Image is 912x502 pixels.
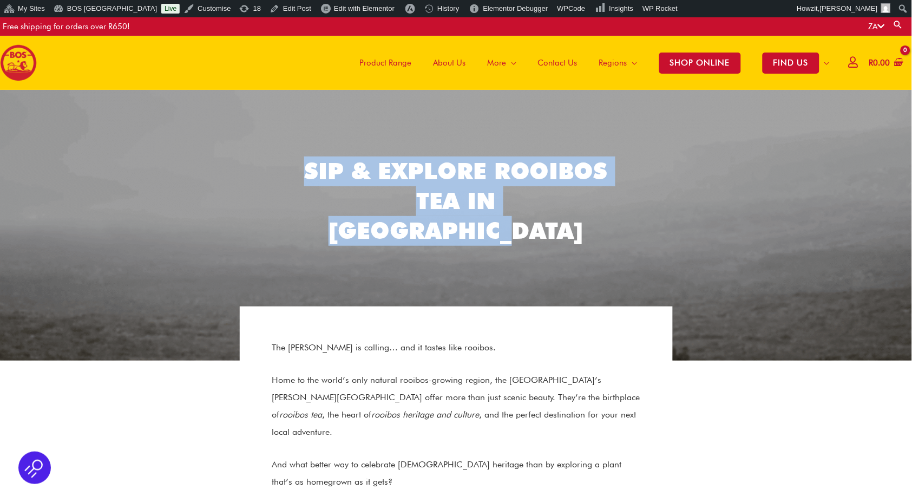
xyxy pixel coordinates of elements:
[588,36,648,90] a: Regions
[869,22,885,31] a: ZA
[433,47,465,79] span: About Us
[763,53,819,74] span: FIND US
[422,36,476,90] a: About Us
[893,19,904,30] a: Search button
[272,339,640,356] p: The [PERSON_NAME] is calling… and it tastes like rooibos.
[820,4,878,12] span: [PERSON_NAME]
[476,36,527,90] a: More
[359,47,411,79] span: Product Range
[599,47,627,79] span: Regions
[869,58,874,68] span: R
[487,47,506,79] span: More
[538,47,578,79] span: Contact Us
[299,157,613,245] h2: Sip & Explore Rooibos Tea in [GEOGRAPHIC_DATA]
[867,51,904,75] a: View Shopping Cart, empty
[3,17,130,36] div: Free shipping for orders over R650!
[527,36,588,90] a: Contact Us
[869,58,890,68] bdi: 0.00
[659,53,741,74] span: SHOP ONLINE
[349,36,422,90] a: Product Range
[648,36,752,90] a: SHOP ONLINE
[372,409,480,420] em: rooibos heritage and culture
[161,4,180,14] a: Live
[272,456,640,491] p: And what better way to celebrate [DEMOGRAPHIC_DATA] heritage than by exploring a plant that’s as ...
[609,4,634,12] span: Insights
[340,36,841,90] nav: Site Navigation
[280,409,323,420] em: rooibos tea
[272,371,640,441] p: Home to the world’s only natural rooibos-growing region, the [GEOGRAPHIC_DATA]’s [PERSON_NAME][GE...
[334,4,395,12] span: Edit with Elementor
